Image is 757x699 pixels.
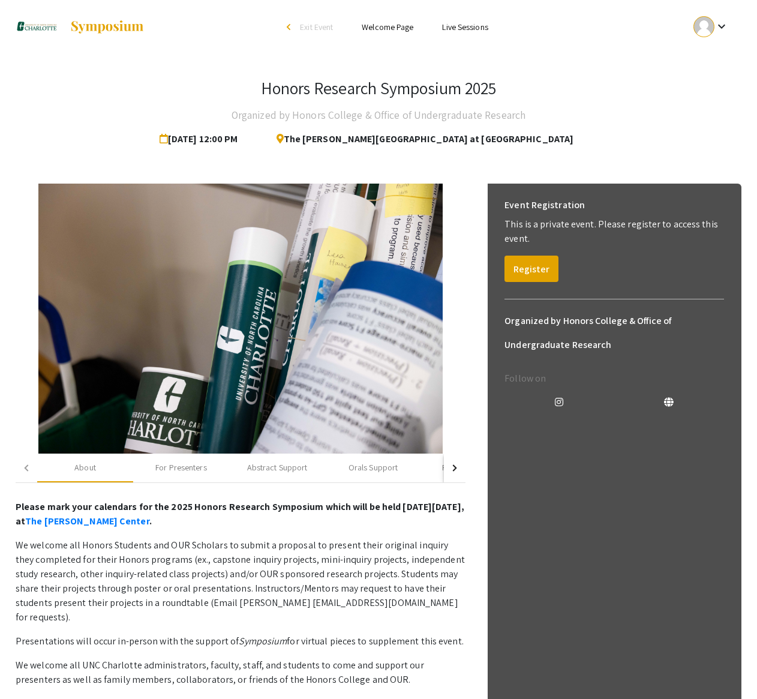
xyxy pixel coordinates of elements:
p: Presentations will occur in-person with the support of for virtual pieces to supplement this event. [16,634,465,649]
h3: Honors Research Symposium 2025 [261,78,497,98]
h6: Organized by Honors College & Office of Undergraduate Research [504,309,724,357]
h4: Organized by Honors College & Office of Undergraduate Research [232,103,525,127]
span: The [PERSON_NAME][GEOGRAPHIC_DATA] at [GEOGRAPHIC_DATA] [267,127,574,151]
span: Exit Event [300,22,333,32]
iframe: Chat [9,645,51,690]
button: Register [504,256,558,282]
a: The [PERSON_NAME] Center [25,515,149,527]
div: For Presenters [155,461,206,474]
div: Abstract Support [247,461,308,474]
div: arrow_back_ios [287,23,294,31]
img: 59b9fcbe-6bc5-4e6d-967d-67fe823bd54b.jpg [38,184,443,454]
div: Poster Support [442,461,495,474]
strong: Please mark your calendars for the 2025 Honors Research Symposium which will be held [DATE][DATE]... [16,500,464,527]
img: Symposium by ForagerOne [70,20,145,34]
div: Orals Support [349,461,398,474]
p: We welcome all Honors Students and OUR Scholars to submit a proposal to present their original in... [16,538,465,625]
p: We welcome all UNC Charlotte administrators, faculty, staff, and students to come and support our... [16,658,465,687]
h6: Event Registration [504,193,585,217]
span: [DATE] 12:00 PM [160,127,243,151]
em: Symposium [239,635,287,647]
mat-icon: Expand account dropdown [714,19,729,34]
p: Follow on [504,371,724,386]
a: Welcome Page [362,22,413,32]
a: Honors Research Symposium 2025 [16,12,145,42]
p: This is a private event. Please register to access this event. [504,217,724,246]
button: Expand account dropdown [681,13,741,40]
div: About [74,461,96,474]
a: Live Sessions [442,22,488,32]
img: Honors Research Symposium 2025 [16,12,58,42]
